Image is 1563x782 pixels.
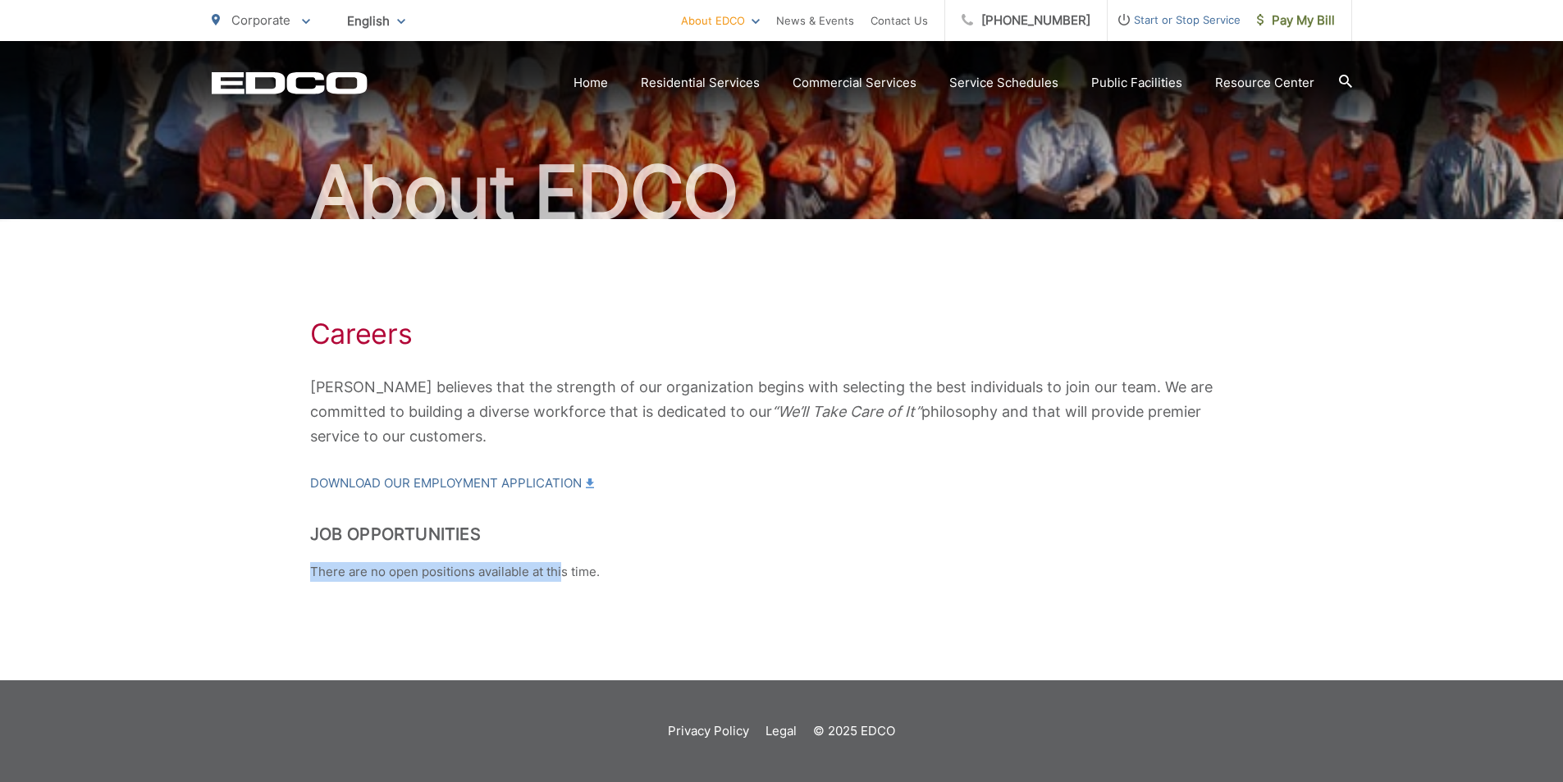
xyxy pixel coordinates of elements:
[681,11,760,30] a: About EDCO
[335,7,418,35] span: English
[310,375,1254,449] p: [PERSON_NAME] believes that the strength of our organization begins with selecting the best indiv...
[310,524,1254,544] h2: Job Opportunities
[641,73,760,93] a: Residential Services
[949,73,1058,93] a: Service Schedules
[1257,11,1335,30] span: Pay My Bill
[766,721,797,741] a: Legal
[574,73,608,93] a: Home
[212,71,368,94] a: EDCD logo. Return to the homepage.
[212,152,1352,234] h2: About EDCO
[871,11,928,30] a: Contact Us
[310,562,1254,582] p: There are no open positions available at this time.
[310,318,1254,350] h1: Careers
[793,73,916,93] a: Commercial Services
[776,11,854,30] a: News & Events
[231,12,290,28] span: Corporate
[813,721,895,741] p: © 2025 EDCO
[668,721,749,741] a: Privacy Policy
[310,473,594,493] a: Download our Employment Application
[1215,73,1314,93] a: Resource Center
[772,403,921,420] em: “We’ll Take Care of It”
[1091,73,1182,93] a: Public Facilities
